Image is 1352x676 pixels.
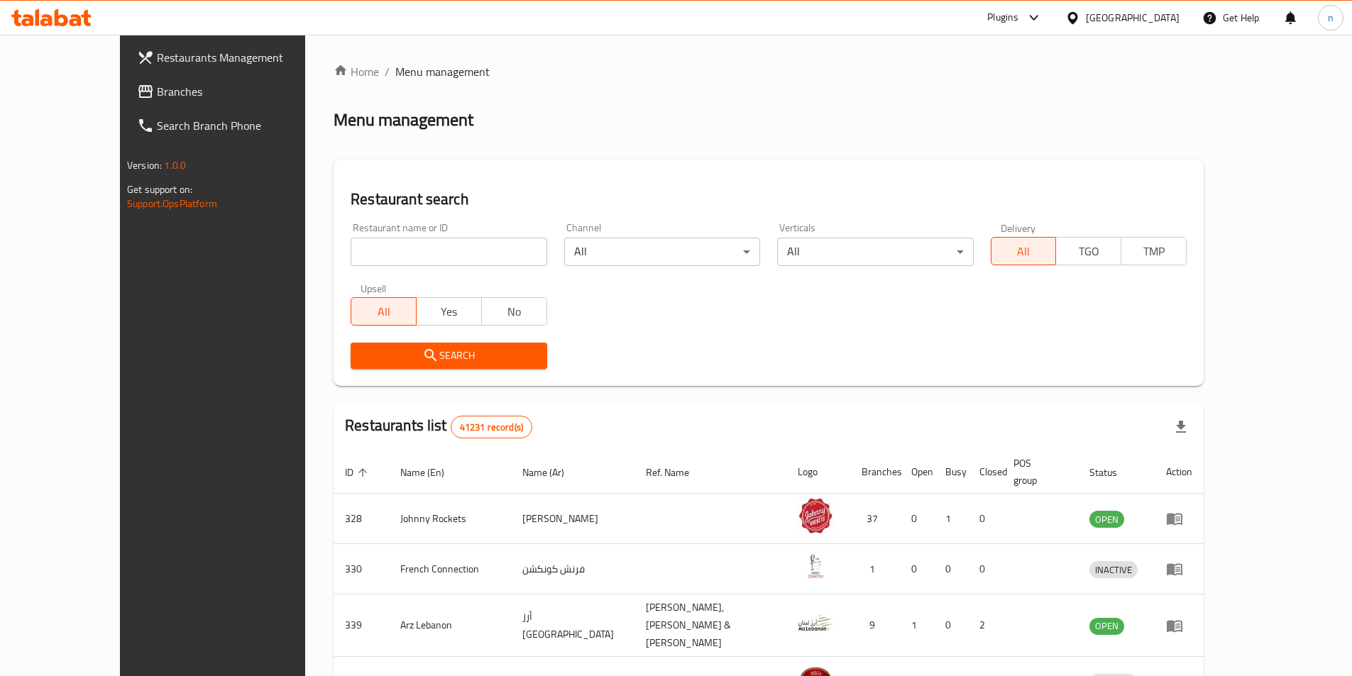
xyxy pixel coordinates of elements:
nav: breadcrumb [334,63,1204,80]
span: 41231 record(s) [451,421,532,434]
td: Arz Lebanon [389,594,511,657]
td: Johnny Rockets [389,494,511,544]
div: Menu [1166,510,1192,527]
a: Restaurants Management [126,40,346,74]
th: Busy [934,450,968,494]
div: Export file [1164,410,1198,444]
span: Yes [422,301,476,322]
span: Menu management [395,63,490,80]
a: Support.OpsPlatform [127,194,217,213]
th: Open [900,450,934,494]
td: فرنش كونكشن [511,544,634,594]
img: Johnny Rockets [798,498,833,533]
button: All [991,237,1057,265]
td: 0 [934,544,968,594]
th: Closed [968,450,1002,494]
span: All [357,301,411,322]
span: TMP [1127,241,1181,262]
td: 1 [934,494,968,544]
div: All [564,238,760,266]
a: Branches [126,74,346,109]
span: TGO [1062,241,1116,262]
td: 37 [850,494,900,544]
span: OPEN [1089,511,1124,528]
button: No [481,297,547,326]
div: Plugins [987,9,1018,26]
a: Search Branch Phone [126,109,346,143]
td: 2 [968,594,1002,657]
h2: Menu management [334,109,473,131]
td: 330 [334,544,389,594]
td: 328 [334,494,389,544]
div: [GEOGRAPHIC_DATA] [1086,10,1180,26]
td: [PERSON_NAME],[PERSON_NAME] & [PERSON_NAME] [634,594,787,657]
span: Ref. Name [646,464,708,481]
button: TMP [1121,237,1187,265]
div: OPEN [1089,511,1124,528]
button: Yes [416,297,482,326]
img: French Connection [798,548,833,584]
a: Home [334,63,379,80]
span: Search Branch Phone [157,117,334,134]
div: Menu [1166,560,1192,577]
td: 9 [850,594,900,657]
th: Action [1155,450,1204,494]
div: Menu [1166,617,1192,634]
span: Status [1089,464,1136,481]
img: Arz Lebanon [798,605,833,641]
input: Search for restaurant name or ID.. [351,238,546,266]
label: Upsell [361,283,387,293]
button: Search [351,343,546,369]
div: All [777,238,973,266]
th: Logo [786,450,850,494]
span: OPEN [1089,618,1124,634]
span: All [997,241,1051,262]
td: [PERSON_NAME] [511,494,634,544]
td: 0 [900,494,934,544]
td: 0 [968,544,1002,594]
span: Branches [157,83,334,100]
div: INACTIVE [1089,561,1138,578]
h2: Restaurant search [351,189,1187,210]
button: TGO [1055,237,1121,265]
td: French Connection [389,544,511,594]
span: Name (Ar) [522,464,583,481]
span: INACTIVE [1089,562,1138,578]
span: Name (En) [400,464,463,481]
span: 1.0.0 [164,156,186,174]
span: n [1328,10,1334,26]
span: POS group [1013,455,1061,489]
span: Version: [127,156,162,174]
label: Delivery [1001,223,1036,233]
td: أرز [GEOGRAPHIC_DATA] [511,594,634,657]
td: 0 [968,494,1002,544]
td: 1 [850,544,900,594]
span: Restaurants Management [157,49,334,66]
td: 0 [934,594,968,657]
td: 0 [900,544,934,594]
button: All [351,297,417,326]
span: Get support on: [127,180,192,199]
th: Branches [850,450,900,494]
span: No [488,301,542,322]
td: 1 [900,594,934,657]
li: / [385,63,390,80]
span: Search [362,347,535,365]
td: 339 [334,594,389,657]
h2: Restaurants list [345,415,532,438]
div: Total records count [451,416,532,438]
span: ID [345,464,372,481]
